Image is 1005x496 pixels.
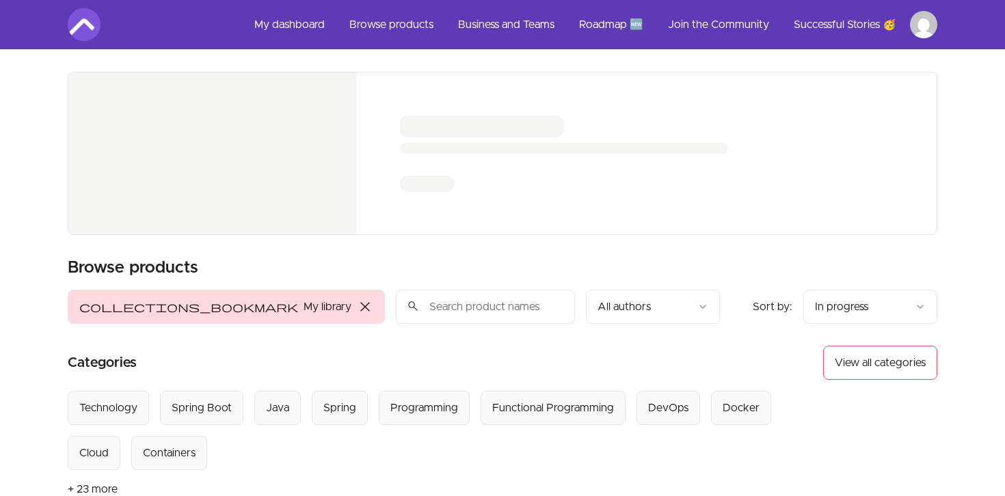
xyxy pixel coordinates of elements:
[396,290,575,324] input: Search product names
[357,299,373,315] span: close
[243,8,336,41] a: My dashboard
[68,290,385,324] button: Filter by My library
[823,346,937,380] button: View all categories
[568,8,654,41] a: Roadmap 🆕
[79,445,109,461] div: Cloud
[323,400,356,416] div: Spring
[648,400,688,416] div: DevOps
[266,400,289,416] div: Java
[723,400,760,416] div: Docker
[68,257,198,279] h2: Browse products
[803,290,937,324] button: Product sort options
[79,400,137,416] div: Technology
[447,8,565,41] a: Business and Teams
[390,400,458,416] div: Programming
[586,290,720,324] button: Filter by author
[338,8,444,41] a: Browse products
[492,400,614,416] div: Functional Programming
[243,8,937,41] nav: Main
[910,11,937,38] img: Profile image for Jurij Sitnikov
[172,400,232,416] div: Spring Boot
[68,8,100,41] img: Amigoscode logo
[79,299,298,315] span: collections_bookmark
[407,297,419,316] span: search
[657,8,780,41] a: Join the Community
[68,346,137,380] h2: Categories
[753,301,792,312] span: Sort by:
[143,445,196,461] div: Containers
[783,8,907,41] a: Successful Stories 🥳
